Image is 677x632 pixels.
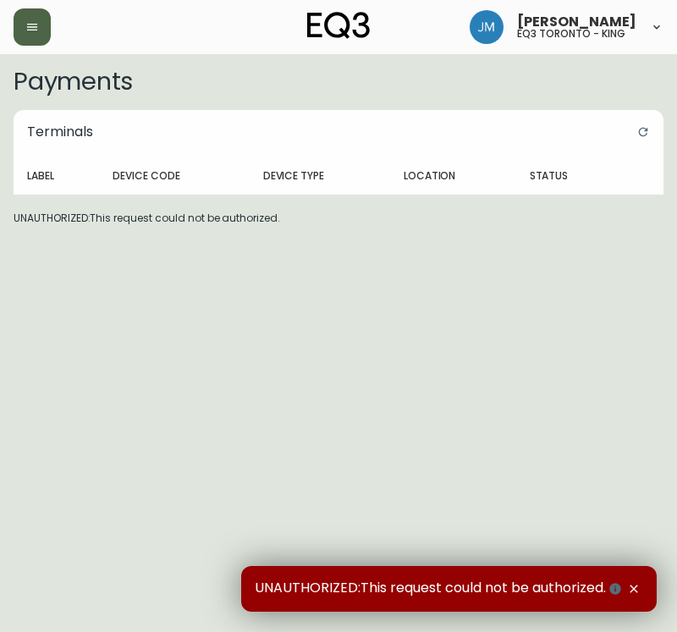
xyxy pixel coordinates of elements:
img: logo [307,12,370,39]
img: b88646003a19a9f750de19192e969c24 [470,10,504,44]
th: Location [390,157,516,195]
table: devices table [14,157,663,195]
th: Label [14,157,99,195]
div: UNAUTHORIZED:This request could not be authorized. [3,100,674,236]
th: Device Type [250,157,390,195]
th: Device Code [99,157,249,195]
span: UNAUTHORIZED:This request could not be authorized. [255,580,625,598]
span: [PERSON_NAME] [517,15,636,29]
h5: Terminals [14,110,107,154]
h5: eq3 toronto - king [517,29,625,39]
h2: Payments [14,68,663,95]
th: Status [516,157,621,195]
